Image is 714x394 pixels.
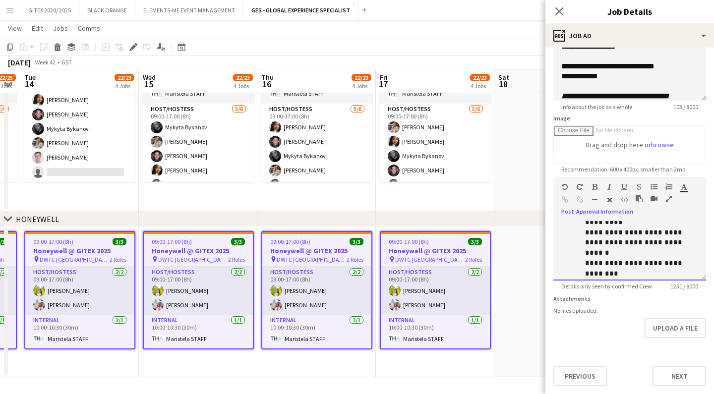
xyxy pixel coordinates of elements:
app-card-role: Host/Hostess2/209:00-17:00 (8h)[PERSON_NAME][PERSON_NAME] [262,267,371,315]
app-card-role: Internal1/110:00-10:30 (30m)Maristela STAFF [144,315,253,348]
button: Ordered List [665,183,672,191]
div: HONEYWELL [16,214,59,224]
span: DWTC [GEOGRAPHIC_DATA] [158,256,228,263]
span: Tue [24,73,36,82]
span: DWTC [GEOGRAPHIC_DATA] [40,256,110,263]
div: 4 Jobs [471,82,489,90]
span: DWTC [GEOGRAPHIC_DATA] [277,256,347,263]
app-card-role: Host/Hostess2/209:00-17:00 (8h)[PERSON_NAME][PERSON_NAME] [25,267,134,315]
button: Fullscreen [665,195,672,203]
button: BLACK ORANGE [79,0,135,20]
span: Details only seen by confirmed Crew [553,282,660,290]
span: 2 Roles [465,256,482,263]
button: GES - GLOBAL EXPERIENCE SPECIALIST [243,0,358,20]
span: 103 / 8000 [665,103,706,111]
button: Italic [606,183,613,191]
div: 09:00-17:00 (8h)3/3Honeywell @ GITEX 2025 DWTC [GEOGRAPHIC_DATA]2 RolesHost/Hostess2/209:00-17:00... [24,231,135,349]
app-job-card: 09:00-17:00 (8h)3/3Honeywell @ GITEX 2025 DWTC [GEOGRAPHIC_DATA]2 RolesHost/Hostess2/209:00-17:00... [261,231,372,349]
span: 22/23 [115,74,134,81]
button: Strikethrough [636,183,643,191]
button: Next [653,366,706,386]
span: 15 [141,78,156,90]
button: Upload a file [645,318,706,338]
a: Edit [28,22,47,35]
h3: Honeywell @ GITEX 2025 [144,246,253,255]
app-job-card: 09:00-17:00 (8h)6/7AWS @Gitex 2025 DWTC2 RolesInternal1/109:00-09:30 (30m)Maristela STAFFHost/Hos... [143,35,254,182]
span: 14 [23,78,36,90]
span: 16 [260,78,274,90]
a: Jobs [49,22,72,35]
app-card-role: Internal1/110:00-10:30 (30m)Maristela STAFF [381,315,490,348]
span: Thu [261,73,274,82]
button: Text Color [680,183,687,191]
span: 2 Roles [110,256,126,263]
button: Underline [621,183,628,191]
span: Fri [380,73,388,82]
app-card-role: Host/Hostess5/609:00-17:00 (8h)[PERSON_NAME][PERSON_NAME]Mykyta Bykanov[PERSON_NAME][PERSON_NAME] [261,104,372,209]
app-card-role: Internal1/110:00-10:30 (30m)Maristela STAFF [262,315,371,348]
span: 3/3 [231,238,245,245]
div: No files uploaded. [553,307,706,314]
app-card-role: Host/Hostess5/609:00-17:00 (8h)[PERSON_NAME][PERSON_NAME]Mykyta Bykanov[PERSON_NAME][PERSON_NAME] [380,104,491,209]
button: Insert video [651,195,657,203]
div: 4 Jobs [234,82,252,90]
span: 22/23 [233,74,253,81]
h3: Honeywell @ GITEX 2025 [381,246,490,255]
h3: Honeywell @ GITEX 2025 [262,246,371,255]
button: Clear Formatting [606,196,613,204]
span: 2 Roles [228,256,245,263]
h3: Job Details [545,5,714,18]
app-job-card: 09:00-17:00 (8h)6/7AWS @Gitex 2025 DWTC2 RolesInternal1/109:00-09:30 (30m)Maristela STAFFHost/Hos... [24,35,135,182]
button: GITEX 2020/ 2025 [20,0,79,20]
span: 18 [497,78,509,90]
label: Attachments [553,295,591,302]
span: 1231 / 8000 [662,282,706,290]
span: 22/23 [352,74,371,81]
span: 2 Roles [347,256,363,263]
span: 09:00-17:00 (8h) [270,238,310,245]
app-card-role: Host/Hostess2/209:00-17:00 (8h)[PERSON_NAME][PERSON_NAME] [381,267,490,315]
span: Recommendation: 600 x 400px, smaller than 2mb [553,166,693,173]
span: 09:00-17:00 (8h) [152,238,192,245]
span: 09:00-17:00 (8h) [389,238,429,245]
span: 09:00-17:00 (8h) [33,238,73,245]
span: Edit [32,24,43,33]
span: Comms [78,24,100,33]
div: Job Ad [545,24,714,48]
app-job-card: 09:00-17:00 (8h)6/7AWS @Gitex 2025 DWTC2 RolesInternal1/109:00-09:30 (30m)Maristela STAFFHost/Hos... [261,35,372,182]
a: Comms [74,22,104,35]
div: 09:00-17:00 (8h)3/3Honeywell @ GITEX 2025 DWTC [GEOGRAPHIC_DATA]2 RolesHost/Hostess2/209:00-17:00... [380,231,491,349]
a: View [4,22,26,35]
button: HTML Code [621,196,628,204]
span: 3/3 [350,238,363,245]
button: ELEMENTS-ME EVENT MANAGEMENT [135,0,243,20]
button: Redo [576,183,583,191]
button: Bold [591,183,598,191]
span: Info about the job as a whole [553,103,640,111]
span: View [8,24,22,33]
div: GST [61,58,72,66]
app-card-role: Host/Hostess5/609:00-17:00 (8h)Mykyta Bykanov[PERSON_NAME][PERSON_NAME][PERSON_NAME][PERSON_NAME] [143,104,254,209]
div: 4 Jobs [115,82,134,90]
app-card-role: Host/Hostess2/209:00-17:00 (8h)[PERSON_NAME][PERSON_NAME] [144,267,253,315]
span: Jobs [53,24,68,33]
button: Horizontal Line [591,196,598,204]
app-job-card: 09:00-17:00 (8h)3/3Honeywell @ GITEX 2025 DWTC [GEOGRAPHIC_DATA]2 RolesHost/Hostess2/209:00-17:00... [143,231,254,349]
span: Week 42 [33,58,58,66]
app-job-card: 09:00-17:00 (8h)6/7AWS @Gitex 2025 DWTC2 RolesInternal1/109:00-09:30 (30m)Maristela STAFFHost/Hos... [380,35,491,182]
span: 22/23 [470,74,490,81]
div: [DATE] [8,57,31,67]
button: Unordered List [651,183,657,191]
app-card-role: Internal1/110:00-10:30 (30m)Maristela STAFF [25,315,134,348]
span: Wed [143,73,156,82]
span: DWTC [GEOGRAPHIC_DATA] [395,256,465,263]
div: 4 Jobs [352,82,371,90]
span: 3/3 [113,238,126,245]
button: Undo [561,183,568,191]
